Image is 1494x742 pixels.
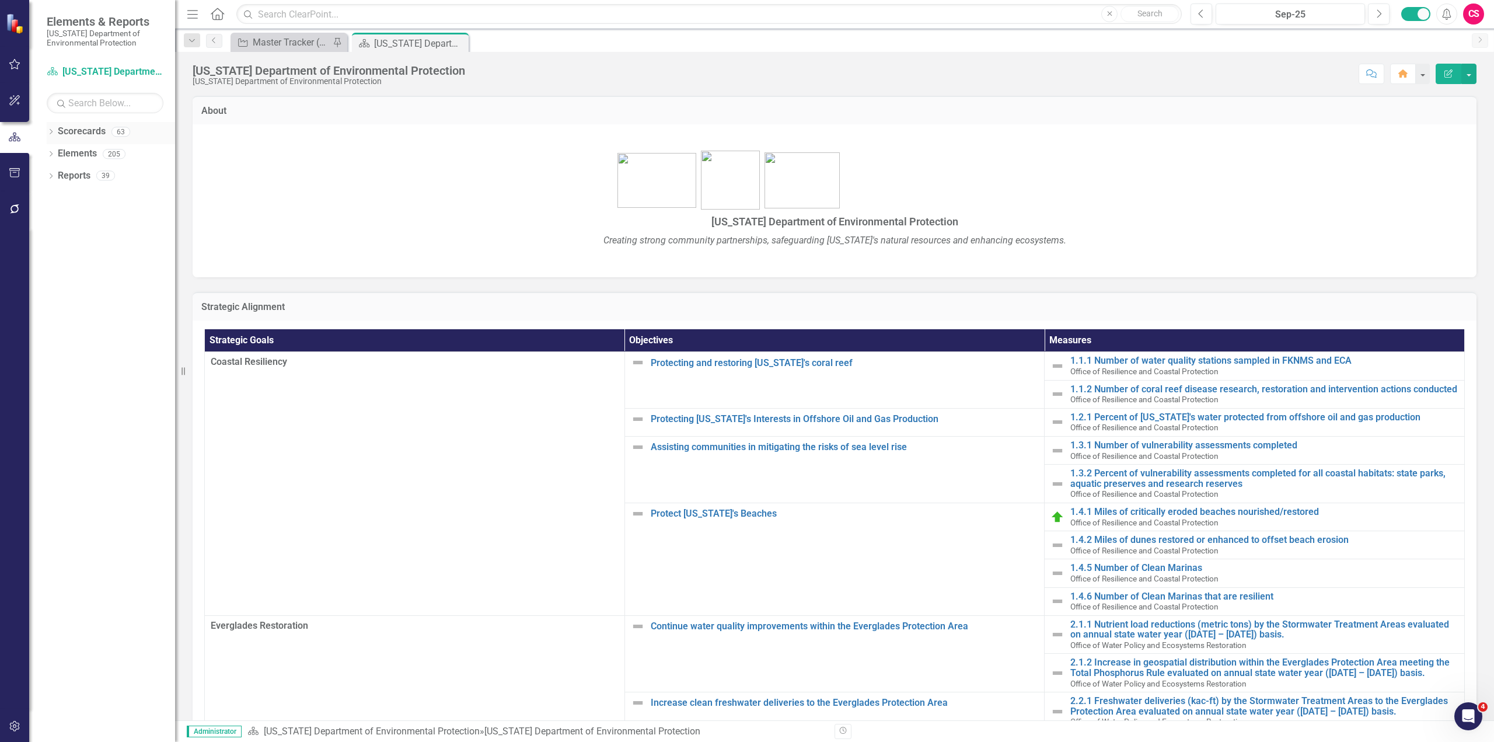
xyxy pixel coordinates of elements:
a: 1.4.2 Miles of dunes restored or enhanced to offset beach erosion [1070,535,1458,545]
div: 39 [96,171,115,181]
div: [US_STATE] Department of Environmental Protection [193,64,465,77]
span: Office of Resilience and Coastal Protection [1070,602,1219,611]
td: Double-Click to Edit Right Click for Context Menu [1045,531,1465,559]
div: 63 [111,127,130,137]
span: Office of Resilience and Coastal Protection [1070,367,1219,376]
span: Office of Resilience and Coastal Protection [1070,546,1219,555]
img: FL-DEP-LOGO-color-sam%20v4.jpg [701,151,760,210]
a: Scorecards [58,125,106,138]
td: Double-Click to Edit Right Click for Context Menu [624,615,1045,692]
a: Assisting communities in mitigating the risks of sea level rise [651,442,1039,452]
span: Office of Water Policy and Ecosystems Restoration [1070,679,1247,688]
a: Continue water quality improvements within the Everglades Protection Area [651,621,1039,632]
img: bird1.png [765,152,840,208]
span: 4 [1478,702,1488,712]
a: 2.1.1 Nutrient load reductions (metric tons) by the Stormwater Treatment Areas evaluated on annua... [1070,619,1458,640]
span: Office of Water Policy and Ecosystems Restoration [1070,640,1247,650]
span: Office of Resilience and Coastal Protection [1070,423,1219,432]
td: Double-Click to Edit Right Click for Context Menu [1045,380,1465,408]
div: Sep-25 [1220,8,1361,22]
img: Not Defined [1050,444,1064,458]
img: Not Defined [1050,359,1064,373]
a: 1.4.1 Miles of critically eroded beaches nourished/restored [1070,507,1458,517]
td: Double-Click to Edit Right Click for Context Menu [1045,465,1465,503]
small: [US_STATE] Department of Environmental Protection [47,29,163,48]
a: 1.1.2 Number of coral reef disease research, restoration and intervention actions conducted [1070,384,1458,395]
a: 1.4.6 Number of Clean Marinas that are resilient [1070,591,1458,602]
td: Double-Click to Edit Right Click for Context Menu [624,436,1045,503]
a: 1.2.1 Percent of [US_STATE]'s water protected from offshore oil and gas production [1070,412,1458,423]
span: Administrator [187,726,242,737]
a: Protect [US_STATE]'s Beaches [651,508,1039,519]
a: Protecting [US_STATE]'s Interests in Offshore Oil and Gas Production [651,414,1039,424]
td: Double-Click to Edit Right Click for Context Menu [1045,559,1465,587]
div: [US_STATE] Department of Environmental Protection [374,36,466,51]
span: Office of Resilience and Coastal Protection [1070,395,1219,404]
a: 2.2.1 Freshwater deliveries (kac-ft) by the Stormwater Treatment Areas to the Everglades Protecti... [1070,696,1458,716]
img: Not Defined [631,696,645,710]
a: 1.1.1 Number of water quality stations sampled in FKNMS and ECA [1070,356,1458,366]
span: Office of Resilience and Coastal Protection [1070,574,1219,583]
span: Coastal Resiliency [211,356,619,369]
span: Everglades Restoration [211,619,619,633]
a: Master Tracker (External) [233,35,330,50]
td: Double-Click to Edit Right Click for Context Menu [1045,503,1465,531]
td: Double-Click to Edit Right Click for Context Menu [1045,692,1465,731]
img: Not Defined [1050,415,1064,429]
td: Double-Click to Edit Right Click for Context Menu [1045,408,1465,436]
em: Creating strong community partnerships, safeguarding [US_STATE]'s natural resources and enhancing... [603,235,1066,246]
h3: Strategic Alignment [201,302,1468,312]
span: Office of Resilience and Coastal Protection [1070,489,1219,499]
a: Protecting and restoring [US_STATE]'s coral reef [651,358,1039,368]
button: Search [1120,6,1179,22]
td: Double-Click to Edit [205,352,625,615]
img: Not Defined [1050,705,1064,719]
td: Double-Click to Edit Right Click for Context Menu [1045,615,1465,654]
span: Office of Water Policy and Ecosystems Restoration [1070,717,1247,726]
td: Double-Click to Edit Right Click for Context Menu [624,352,1045,408]
button: CS [1463,4,1484,25]
td: Double-Click to Edit Right Click for Context Menu [624,503,1045,615]
a: [US_STATE] Department of Environmental Protection [47,65,163,79]
h3: About [201,106,1468,116]
td: Double-Click to Edit Right Click for Context Menu [1045,654,1465,692]
a: 1.4.5 Number of Clean Marinas [1070,563,1458,573]
td: Double-Click to Edit Right Click for Context Menu [1045,352,1465,380]
input: Search ClearPoint... [236,4,1182,25]
span: Office of Resilience and Coastal Protection [1070,518,1219,527]
img: Not Defined [1050,477,1064,491]
button: Sep-25 [1216,4,1365,25]
img: Not Defined [631,619,645,633]
img: Not Defined [1050,387,1064,401]
img: Routing [1050,510,1064,524]
a: Reports [58,169,90,183]
img: Not Defined [1050,628,1064,642]
div: [US_STATE] Department of Environmental Protection [193,77,465,86]
img: Not Defined [631,440,645,454]
img: Not Defined [631,507,645,521]
td: Double-Click to Edit Right Click for Context Menu [1045,587,1465,615]
td: Double-Click to Edit Right Click for Context Menu [1045,436,1465,464]
td: Double-Click to Edit Right Click for Context Menu [624,408,1045,436]
img: Not Defined [1050,666,1064,680]
a: 1.3.1 Number of vulnerability assessments completed [1070,440,1458,451]
a: Increase clean freshwater deliveries to the Everglades Protection Area [651,698,1039,708]
img: Not Defined [631,412,645,426]
span: [US_STATE] Department of Environmental Protection [711,215,958,228]
div: » [247,725,826,738]
input: Search Below... [47,93,163,113]
span: Elements & Reports [47,15,163,29]
a: Elements [58,147,97,161]
img: ClearPoint Strategy [6,13,27,34]
span: Search [1137,9,1163,18]
img: Not Defined [1050,566,1064,580]
div: [US_STATE] Department of Environmental Protection [484,726,700,737]
img: Not Defined [1050,594,1064,608]
img: Not Defined [1050,538,1064,552]
iframe: Intercom live chat [1454,702,1482,730]
div: 205 [103,149,125,159]
a: 1.3.2 Percent of vulnerability assessments completed for all coastal habitats: state parks, aquat... [1070,468,1458,489]
div: Master Tracker (External) [253,35,330,50]
img: Not Defined [631,356,645,370]
img: bhsp1.png [617,153,696,208]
